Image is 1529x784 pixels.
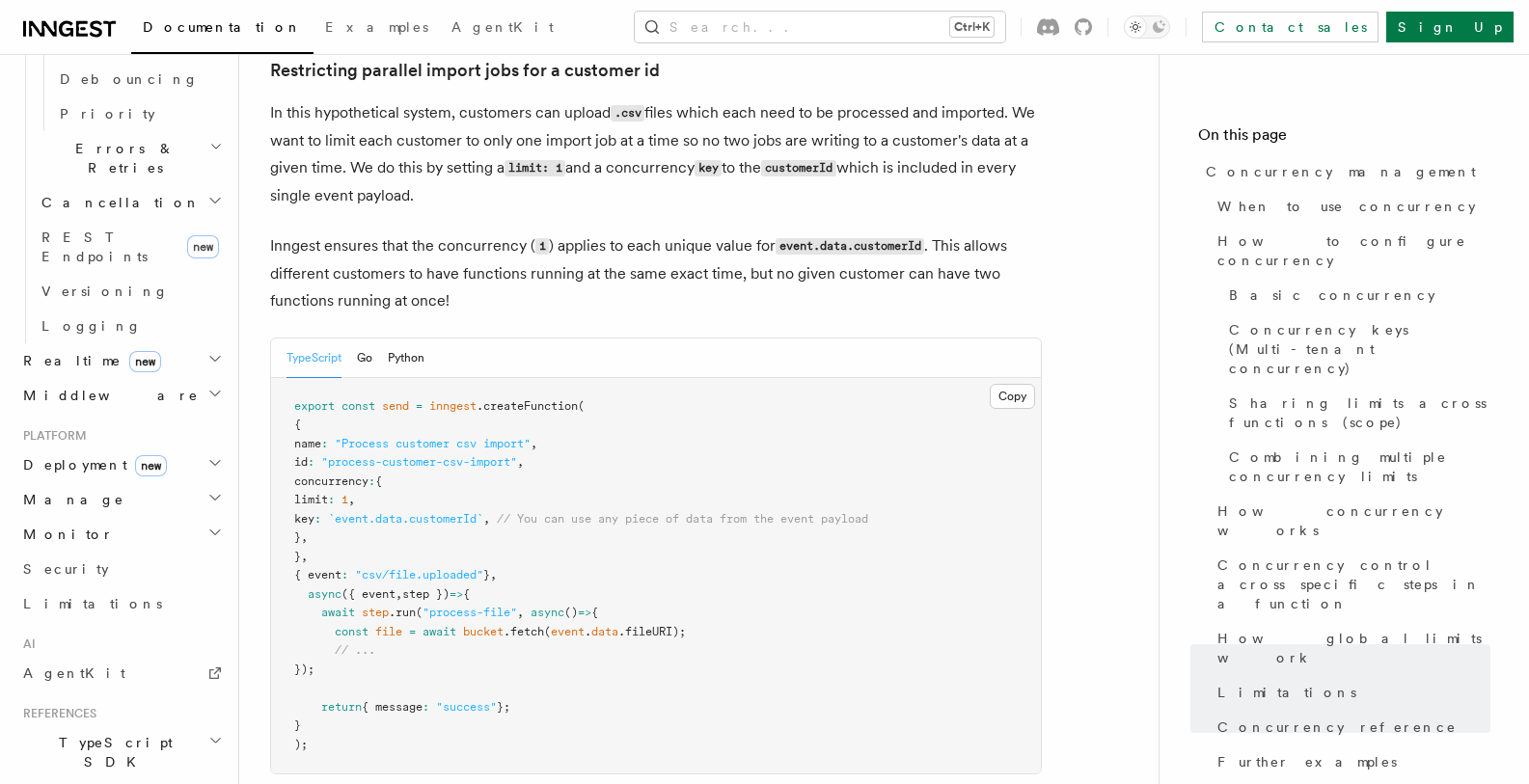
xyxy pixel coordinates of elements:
p: Inngest ensures that the concurrency ( ) applies to each unique value for . This allows different... [270,232,1042,314]
code: customerId [761,160,835,176]
a: AgentKit [15,656,227,690]
a: Documentation [131,6,314,54]
span: .fileURI); [618,625,686,638]
span: ( [544,625,551,638]
span: , [531,437,537,450]
span: data [591,625,618,638]
code: .csv [611,105,644,122]
a: Contact sales [1202,12,1379,42]
span: } [294,550,301,563]
span: ({ event [341,587,396,601]
a: REST Endpointsnew [34,220,227,274]
button: Deploymentnew [15,447,227,482]
span: , [396,587,402,601]
a: Restricting parallel import jobs for a customer id [270,57,660,84]
kbd: Ctrl+K [950,17,994,37]
span: async [531,606,564,619]
a: Further examples [1210,744,1490,779]
a: Concurrency control across specific steps in a function [1210,548,1490,621]
span: key [294,512,314,526]
span: file [375,625,402,638]
span: => [578,606,591,619]
span: Deployment [15,455,167,474]
button: Errors & Retries [34,131,227,185]
span: const [335,625,369,638]
a: When to use concurrency [1210,189,1490,224]
span: References [15,706,96,721]
span: Manage [15,490,124,509]
span: { event [294,568,341,581]
button: Realtimenew [15,343,227,378]
span: TypeScript SDK [15,733,208,771]
span: ); [294,738,308,751]
a: Limitations [15,586,227,621]
span: { [591,606,598,619]
span: When to use concurrency [1217,197,1476,216]
span: Examples [325,19,428,35]
p: In this hypothetical system, customers can upload files which each need to be processed and impor... [270,99,1042,209]
span: How to configure concurrency [1217,231,1490,270]
a: How global limits work [1210,621,1490,675]
span: step [362,606,389,619]
a: Security [15,552,227,586]
span: }; [497,700,510,714]
span: Priority [60,106,155,122]
span: , [348,493,355,506]
span: , [517,606,524,619]
span: Documentation [143,19,302,35]
span: , [517,455,524,469]
span: }); [294,662,314,676]
span: : [423,700,429,714]
span: "process-file" [423,606,517,619]
span: // ... [335,643,375,657]
a: Concurrency reference [1210,710,1490,744]
span: : [341,568,348,581]
span: Security [23,561,109,577]
a: Combining multiple concurrency limits [1221,440,1490,494]
span: : [328,493,335,506]
span: AgentKit [23,665,125,681]
span: name [294,437,321,450]
span: .run [389,606,416,619]
code: key [695,160,722,176]
a: Limitations [1210,675,1490,710]
button: Cancellation [34,185,227,220]
span: } [294,718,301,732]
button: Search...Ctrl+K [635,12,1005,42]
span: new [187,235,219,258]
span: AI [15,636,36,652]
a: Logging [34,309,227,343]
span: , [301,550,308,563]
span: REST Endpoints [41,230,148,264]
span: "csv/file.uploaded" [355,568,483,581]
span: , [483,512,490,526]
span: Limitations [1217,683,1356,702]
span: } [483,568,490,581]
span: send [382,399,409,413]
a: Basic concurrency [1221,278,1490,312]
code: limit: 1 [505,160,565,176]
span: "Process customer csv import" [335,437,531,450]
span: "process-customer-csv-import" [321,455,517,469]
span: Concurrency reference [1217,717,1457,737]
span: : [369,474,375,488]
span: export [294,399,335,413]
a: Concurrency management [1198,154,1490,189]
span: Versioning [41,284,169,299]
button: Manage [15,482,227,517]
span: Concurrency keys (Multi-tenant concurrency) [1229,320,1490,378]
span: Realtime [15,351,161,370]
span: return [321,700,362,714]
button: Copy [990,384,1035,409]
span: => [450,587,463,601]
span: .fetch [504,625,544,638]
span: . [585,625,591,638]
span: new [129,351,161,372]
a: Sign Up [1386,12,1514,42]
span: .createFunction [477,399,578,413]
span: = [409,625,416,638]
button: Go [357,338,372,378]
span: bucket [463,625,504,638]
button: Toggle dark mode [1124,15,1170,39]
span: , [490,568,497,581]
